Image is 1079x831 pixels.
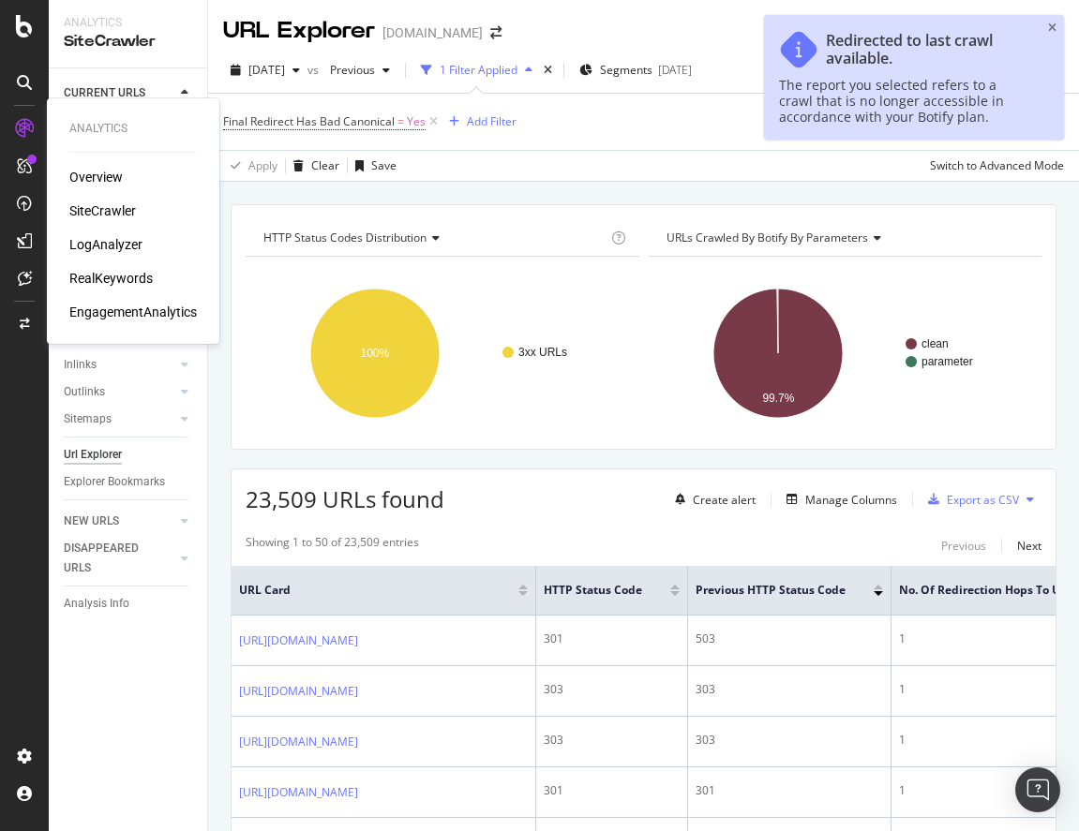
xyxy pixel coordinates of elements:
div: 303 [544,681,680,698]
a: [URL][DOMAIN_NAME] [239,682,358,701]
div: Redirected to last crawl available. [826,32,1030,67]
a: RealKeywords [69,269,153,288]
a: Explorer Bookmarks [64,472,194,492]
div: SiteCrawler [64,31,192,52]
div: Export as CSV [947,492,1019,508]
div: Explorer Bookmarks [64,472,165,492]
span: Segments [600,62,652,78]
div: NEW URLS [64,512,119,531]
div: Previous [941,538,986,554]
span: Previous HTTP Status Code [696,582,846,599]
div: close toast [1048,22,1057,34]
button: Previous [941,534,986,556]
div: Manage Columns [805,492,897,508]
button: Manage Columns [779,488,897,511]
button: Switch to Advanced Mode [922,151,1064,181]
div: URL Explorer [223,15,375,47]
div: [DATE] [658,62,692,78]
span: = [397,113,404,129]
div: 503 [696,631,883,647]
div: Sitemaps [64,409,112,429]
text: parameter [922,355,973,368]
div: times [540,61,556,80]
a: EngagementAnalytics [69,303,197,321]
div: arrow-right-arrow-left [490,26,502,39]
span: Final Redirect Has Bad Canonical [223,113,395,129]
div: Analysis Info [64,594,129,614]
div: Analytics [64,15,192,31]
div: 1 Filter Applied [440,62,517,78]
text: 3xx URLs [518,346,567,359]
div: 303 [696,732,883,749]
a: Outlinks [64,382,175,402]
div: Inlinks [64,355,97,375]
span: HTTP Status Codes Distribution [263,230,427,245]
svg: A chart. [246,272,639,435]
div: Save [371,157,397,173]
svg: A chart. [649,272,1042,435]
a: [URL][DOMAIN_NAME] [239,783,358,802]
div: 303 [544,732,680,749]
div: Clear [311,157,339,173]
h4: HTTP Status Codes Distribution [260,223,607,253]
button: Export as CSV [921,484,1019,514]
div: Next [1017,538,1042,554]
span: Previous [322,62,375,78]
span: URL Card [239,582,514,599]
div: 301 [544,631,680,647]
a: DISAPPEARED URLS [64,539,175,578]
div: 301 [544,782,680,799]
button: Previous [322,55,397,85]
div: Open Intercom Messenger [1015,767,1060,812]
div: DISAPPEARED URLS [64,539,158,578]
div: Outlinks [64,382,105,402]
a: LogAnalyzer [69,235,142,254]
div: Analytics [69,121,197,137]
a: [URL][DOMAIN_NAME] [239,733,358,751]
div: Showing 1 to 50 of 23,509 entries [246,534,419,556]
div: [DOMAIN_NAME] [382,23,483,42]
a: Url Explorer [64,445,194,465]
text: clean [922,337,949,350]
text: 99.7% [762,392,794,405]
button: Apply [223,151,277,181]
div: 303 [696,681,883,698]
a: NEW URLS [64,512,175,531]
a: CURRENT URLS [64,83,175,103]
a: Sitemaps [64,409,175,429]
a: SiteCrawler [69,201,136,220]
div: 301 [696,782,883,799]
text: 100% [361,347,390,360]
button: [DATE] [223,55,307,85]
div: Apply [248,157,277,173]
span: 2025 Aug. 30th [248,62,285,78]
button: Add Filter [442,111,517,133]
span: HTTP Status Code [544,582,642,599]
div: Switch to Advanced Mode [930,157,1064,173]
a: Inlinks [64,355,175,375]
div: The report you selected refers to a crawl that is no longer accessible in accordance with your Bo... [779,77,1030,125]
span: 23,509 URLs found [246,483,444,514]
button: 1 Filter Applied [413,55,540,85]
span: vs [307,62,322,78]
a: Overview [69,168,123,186]
div: Url Explorer [64,445,122,465]
a: [URL][DOMAIN_NAME] [239,631,358,650]
a: Analysis Info [64,594,194,614]
button: Next [1017,534,1042,556]
span: Yes [407,109,426,135]
h4: URLs Crawled By Botify By parameters [663,223,1026,253]
div: Add Filter [467,113,517,129]
span: URLs Crawled By Botify By parameters [667,230,868,245]
button: Segments[DATE] [572,55,699,85]
button: Clear [286,151,339,181]
div: Create alert [693,492,756,508]
button: Create alert [667,484,756,514]
button: Save [348,151,397,181]
div: CURRENT URLS [64,83,145,103]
